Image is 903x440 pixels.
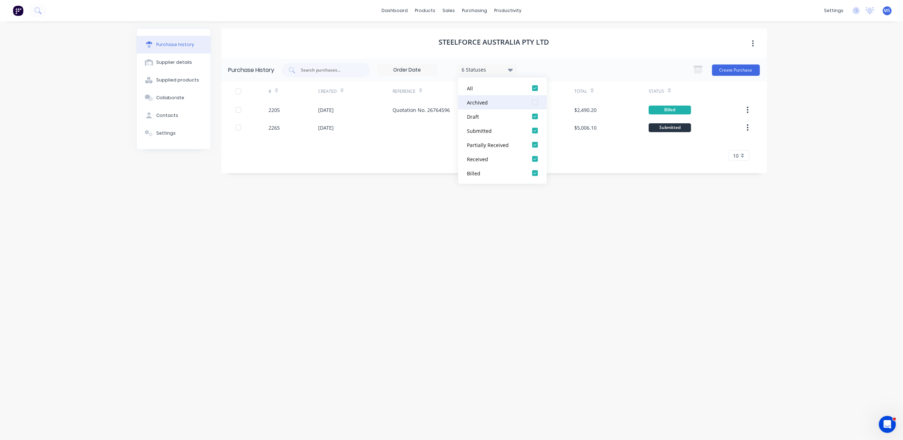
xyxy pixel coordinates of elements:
[884,7,891,14] span: MS
[439,38,549,46] h1: Steelforce Australia Pty Ltd
[467,169,524,177] div: Billed
[574,106,597,114] div: $2,490.20
[269,88,271,95] div: #
[378,5,411,16] a: dashboard
[318,106,334,114] div: [DATE]
[269,124,280,131] div: 2265
[156,59,192,66] div: Supplier details
[458,166,547,180] button: Billed
[137,124,210,142] button: Settings
[458,124,547,138] button: Submitted
[137,36,210,53] button: Purchase history
[137,107,210,124] button: Contacts
[458,95,547,109] button: Archived
[458,109,547,124] button: Draft
[491,5,525,16] div: productivity
[156,41,194,48] div: Purchase history
[13,5,23,16] img: Factory
[378,65,437,75] input: Order Date
[649,106,691,114] div: Billed
[228,66,275,74] div: Purchase History
[411,5,439,16] div: products
[649,123,691,132] div: Submitted
[156,77,199,83] div: Supplied products
[269,106,280,114] div: 2205
[467,84,524,92] div: All
[318,88,337,95] div: Created
[467,155,524,163] div: Received
[879,416,896,433] iframe: Intercom live chat
[712,64,760,76] button: Create Purchase
[458,5,491,16] div: purchasing
[439,5,458,16] div: sales
[733,152,739,159] span: 10
[137,89,210,107] button: Collaborate
[820,5,847,16] div: settings
[137,71,210,89] button: Supplied products
[467,141,524,148] div: Partially Received
[574,88,587,95] div: Total
[467,127,524,134] div: Submitted
[300,67,359,74] input: Search purchases...
[137,53,210,71] button: Supplier details
[156,112,178,119] div: Contacts
[458,81,547,95] button: All
[156,130,176,136] div: Settings
[458,138,547,152] button: Partially Received
[318,124,334,131] div: [DATE]
[467,98,524,106] div: Archived
[462,66,512,73] div: 6 Statuses
[574,124,597,131] div: $5,006.10
[156,95,184,101] div: Collaborate
[467,113,524,120] div: Draft
[649,88,664,95] div: Status
[393,88,416,95] div: Reference
[458,152,547,166] button: Received
[393,106,450,114] div: Quotation No. 26764596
